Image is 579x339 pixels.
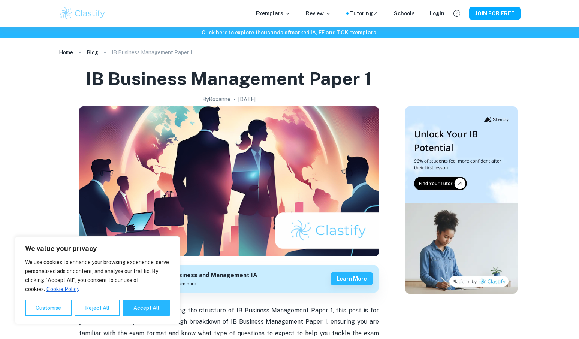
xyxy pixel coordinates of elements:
[469,7,521,20] button: JOIN FOR FREE
[430,9,444,18] a: Login
[25,258,170,294] p: We use cookies to enhance your browsing experience, serve personalised ads or content, and analys...
[15,236,180,324] div: We value your privacy
[256,9,291,18] p: Exemplars
[112,48,192,57] p: IB Business Management Paper 1
[123,300,170,316] button: Accept All
[75,300,120,316] button: Reject All
[79,265,379,293] a: Get feedback on yourBusiness and Management IAMarked only by official IB examinersLearn more
[394,9,415,18] a: Schools
[202,95,230,103] h2: By Roxanne
[405,106,518,294] img: Thumbnail
[1,28,578,37] h6: Click here to explore thousands of marked IA, EE and TOK exemplars !
[350,9,379,18] a: Tutoring
[306,9,331,18] p: Review
[59,6,106,21] img: Clastify logo
[25,300,72,316] button: Customise
[107,271,257,280] h6: Get feedback on your Business and Management IA
[25,244,170,253] p: We value your privacy
[86,67,372,91] h1: IB Business Management Paper 1
[238,95,256,103] h2: [DATE]
[233,95,235,103] p: •
[46,286,80,293] a: Cookie Policy
[87,47,98,58] a: Blog
[450,7,463,20] button: Help and Feedback
[331,272,373,285] button: Learn more
[79,106,379,256] img: IB Business Management Paper 1 cover image
[59,47,73,58] a: Home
